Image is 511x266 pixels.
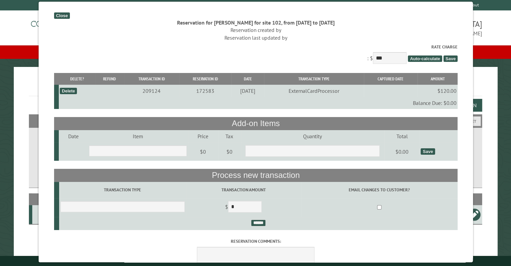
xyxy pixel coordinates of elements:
td: 209124 [124,85,179,97]
th: Transaction ID [124,73,179,85]
img: Campground Commander [29,13,113,39]
td: $0 [218,142,241,161]
td: ExternalCardProcessor [264,85,364,97]
span: Auto-calculate [408,55,442,62]
div: Reservation created by [54,26,458,34]
div: : $ [54,44,458,66]
span: Save [443,55,457,62]
td: $0.00 [384,142,419,161]
div: Close [54,12,70,19]
th: Transaction Type [264,73,364,85]
td: $0 [188,142,218,161]
td: Date [58,130,88,142]
label: Transaction Amount [187,187,300,193]
th: Amount [417,73,458,85]
label: Reservation comments: [54,238,458,244]
label: Email changes to customer? [302,187,456,193]
label: Transaction Type [60,187,185,193]
td: [DATE] [231,85,264,97]
td: Price [188,130,218,142]
h1: Reservations [29,78,482,96]
th: Delete? [58,73,95,85]
div: Save [420,148,434,155]
td: Balance Due: $0.00 [58,97,457,109]
th: Site [32,193,68,205]
td: $120.00 [417,85,458,97]
th: Add-on Items [54,117,458,130]
div: Delete [59,88,77,94]
td: Tax [218,130,241,142]
th: Date [231,73,264,85]
h2: Filters [29,114,482,127]
div: Reservation for [PERSON_NAME] for site 102, from [DATE] to [DATE] [54,19,458,26]
th: Captured Date [364,73,417,85]
label: Rate Charge [54,44,458,50]
th: Refund [95,73,124,85]
div: Reservation last updated by [54,34,458,41]
td: Quantity [241,130,384,142]
div: 102 [35,211,67,218]
td: Total [384,130,419,142]
td: Item [88,130,188,142]
small: © Campground Commander LLC. All rights reserved. [218,259,294,263]
th: Process new transaction [54,169,458,182]
td: $ [186,198,301,217]
td: 172583 [179,85,231,97]
th: Reservation ID [179,73,231,85]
